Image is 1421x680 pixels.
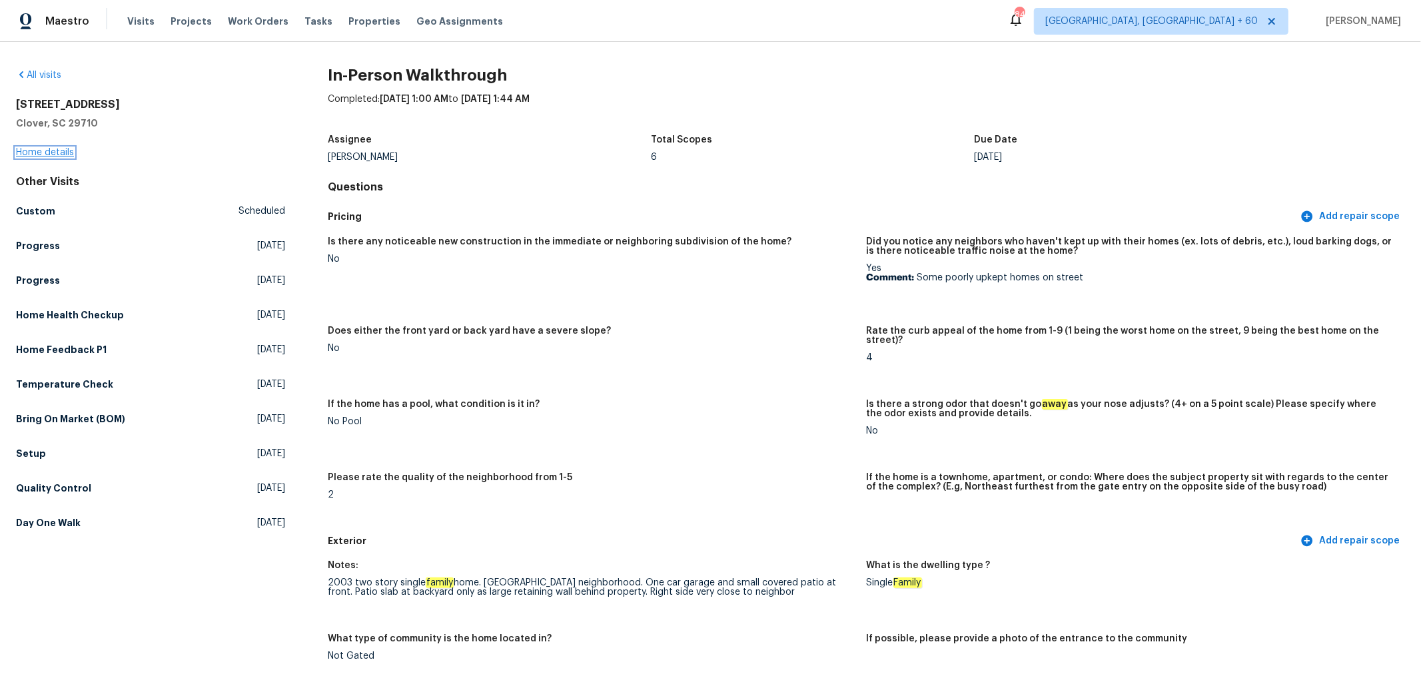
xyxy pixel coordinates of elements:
[257,308,285,322] span: [DATE]
[238,204,285,218] span: Scheduled
[257,447,285,460] span: [DATE]
[16,303,285,327] a: Home Health Checkup[DATE]
[328,534,1298,548] h5: Exterior
[257,274,285,287] span: [DATE]
[16,476,285,500] a: Quality Control[DATE]
[328,135,372,145] h5: Assignee
[893,577,922,588] em: Family
[257,412,285,426] span: [DATE]
[867,561,991,570] h5: What is the dwelling type ?
[16,338,285,362] a: Home Feedback P1[DATE]
[16,148,74,157] a: Home details
[1298,529,1405,553] button: Add repair scope
[867,264,1394,282] div: Yes
[867,400,1394,418] h5: Is there a strong odor that doesn't go as your nose adjusts? (4+ on a 5 point scale) Please speci...
[867,273,915,282] b: Comment:
[328,93,1405,127] div: Completed: to
[328,180,1405,194] h4: Questions
[16,234,285,258] a: Progress[DATE]
[328,400,540,409] h5: If the home has a pool, what condition is it in?
[257,378,285,391] span: [DATE]
[328,344,855,353] div: No
[867,578,1394,587] div: Single
[867,237,1394,256] h5: Did you notice any neighbors who haven't kept up with their homes (ex. lots of debris, etc.), lou...
[16,372,285,396] a: Temperature Check[DATE]
[304,17,332,26] span: Tasks
[867,326,1394,345] h5: Rate the curb appeal of the home from 1-9 (1 being the worst home on the street, 9 being the best...
[328,490,855,500] div: 2
[426,577,454,588] em: family
[16,274,60,287] h5: Progress
[328,237,791,246] h5: Is there any noticeable new construction in the immediate or neighboring subdivision of the home?
[1298,204,1405,229] button: Add repair scope
[16,482,91,495] h5: Quality Control
[328,634,552,643] h5: What type of community is the home located in?
[16,117,285,130] h5: Clover, SC 29710
[16,71,61,80] a: All visits
[328,210,1298,224] h5: Pricing
[45,15,89,28] span: Maestro
[257,239,285,252] span: [DATE]
[1303,533,1400,549] span: Add repair scope
[1015,8,1024,21] div: 843
[461,95,530,104] span: [DATE] 1:44 AM
[16,447,46,460] h5: Setup
[380,95,448,104] span: [DATE] 1:00 AM
[16,268,285,292] a: Progress[DATE]
[867,273,1394,282] p: Some poorly upkept homes on street
[257,482,285,495] span: [DATE]
[1320,15,1401,28] span: [PERSON_NAME]
[651,153,974,162] div: 6
[328,417,855,426] div: No Pool
[867,473,1394,492] h5: If the home is a townhome, apartment, or condo: Where does the subject property sit with regards ...
[257,516,285,529] span: [DATE]
[328,473,572,482] h5: Please rate the quality of the neighborhood from 1-5
[867,426,1394,436] div: No
[348,15,400,28] span: Properties
[1045,15,1258,28] span: [GEOGRAPHIC_DATA], [GEOGRAPHIC_DATA] + 60
[16,98,285,111] h2: [STREET_ADDRESS]
[416,15,503,28] span: Geo Assignments
[171,15,212,28] span: Projects
[16,199,285,223] a: CustomScheduled
[127,15,155,28] span: Visits
[328,578,855,597] div: 2003 two story single home. [GEOGRAPHIC_DATA] neighborhood. One car garage and small covered pati...
[328,326,611,336] h5: Does either the front yard or back yard have a severe slope?
[328,254,855,264] div: No
[328,69,1405,82] h2: In-Person Walkthrough
[974,153,1297,162] div: [DATE]
[16,204,55,218] h5: Custom
[16,175,285,188] div: Other Visits
[16,308,124,322] h5: Home Health Checkup
[16,378,113,391] h5: Temperature Check
[257,343,285,356] span: [DATE]
[1042,399,1068,410] em: away
[328,153,651,162] div: [PERSON_NAME]
[16,511,285,535] a: Day One Walk[DATE]
[228,15,288,28] span: Work Orders
[867,634,1188,643] h5: If possible, please provide a photo of the entrance to the community
[974,135,1017,145] h5: Due Date
[651,135,712,145] h5: Total Scopes
[16,442,285,466] a: Setup[DATE]
[867,353,1394,362] div: 4
[16,343,107,356] h5: Home Feedback P1
[16,516,81,529] h5: Day One Walk
[16,407,285,431] a: Bring On Market (BOM)[DATE]
[1303,208,1400,225] span: Add repair scope
[328,651,855,661] div: Not Gated
[16,239,60,252] h5: Progress
[16,412,125,426] h5: Bring On Market (BOM)
[328,561,358,570] h5: Notes:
